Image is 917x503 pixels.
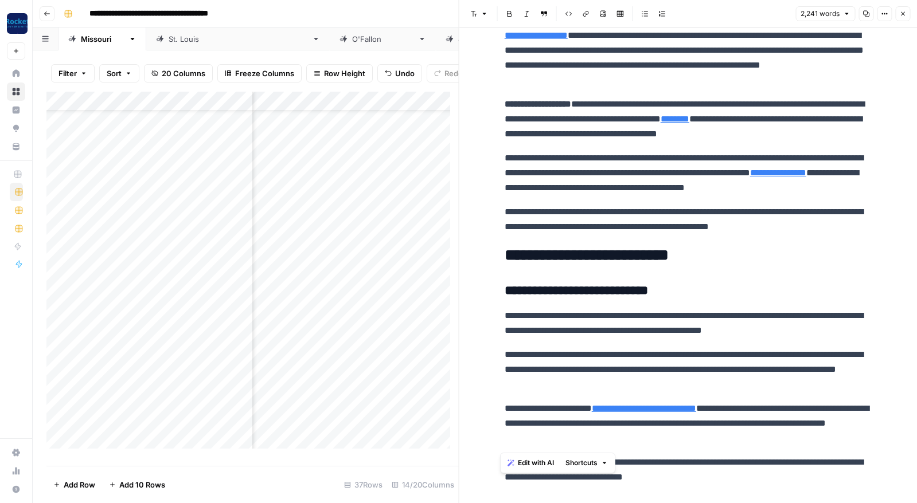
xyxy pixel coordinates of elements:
[64,479,95,490] span: Add Row
[169,33,307,45] div: [GEOGRAPHIC_DATA][PERSON_NAME]
[81,33,124,45] div: [US_STATE]
[340,476,387,494] div: 37 Rows
[51,64,95,82] button: Filter
[7,9,25,38] button: Workspace: Rocket Pilots
[7,13,28,34] img: Rocket Pilots Logo
[444,68,463,79] span: Redo
[7,101,25,119] a: Insights
[107,68,122,79] span: Sort
[7,480,25,498] button: Help + Support
[503,455,559,470] button: Edit with AI
[377,64,422,82] button: Undo
[162,68,205,79] span: 20 Columns
[99,64,139,82] button: Sort
[801,9,840,19] span: 2,241 words
[352,33,413,45] div: [PERSON_NAME]
[7,443,25,462] a: Settings
[7,64,25,82] a: Home
[119,479,165,490] span: Add 10 Rows
[46,476,102,494] button: Add Row
[146,27,330,50] a: [GEOGRAPHIC_DATA][PERSON_NAME]
[795,6,855,21] button: 2,241 words
[235,68,294,79] span: Freeze Columns
[217,64,302,82] button: Freeze Columns
[144,64,213,82] button: 20 Columns
[7,82,25,101] a: Browse
[7,462,25,480] a: Usage
[58,27,146,50] a: [US_STATE]
[436,27,558,50] a: [GEOGRAPHIC_DATA]
[324,68,365,79] span: Row Height
[58,68,77,79] span: Filter
[565,458,598,468] span: Shortcuts
[7,137,25,156] a: Your Data
[306,64,373,82] button: Row Height
[102,476,172,494] button: Add 10 Rows
[387,476,459,494] div: 14/20 Columns
[518,458,554,468] span: Edit with AI
[561,455,612,470] button: Shortcuts
[7,119,25,137] a: Opportunities
[427,64,470,82] button: Redo
[395,68,415,79] span: Undo
[330,27,436,50] a: [PERSON_NAME]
